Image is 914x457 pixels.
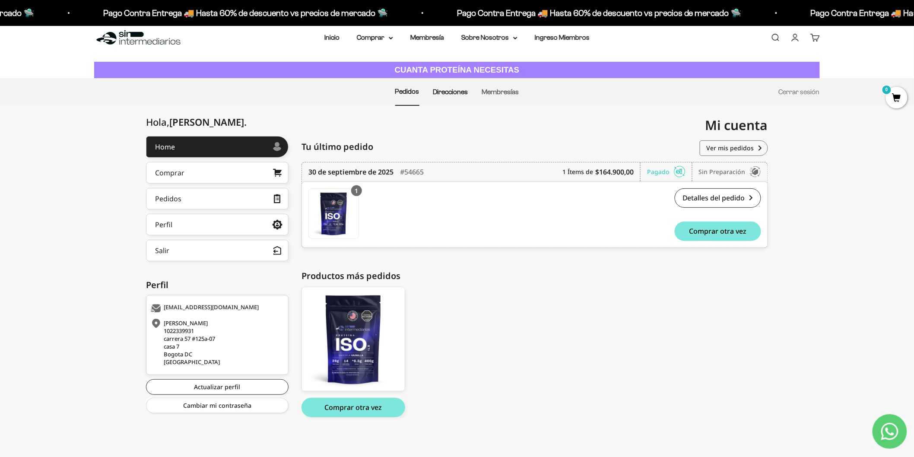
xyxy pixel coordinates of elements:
div: 1 Ítems de [562,162,641,181]
a: Actualizar perfil [146,379,289,395]
div: Sin preparación [699,162,761,181]
a: Cerrar sesión [779,88,820,95]
div: Productos más pedidos [301,270,768,282]
a: Ingreso Miembros [535,34,590,41]
div: Salir [155,247,169,254]
div: Hola, [146,117,247,127]
mark: 0 [882,85,892,95]
a: Perfil [146,214,289,235]
b: $164.900,00 [595,167,634,177]
div: Pagado [647,162,692,181]
a: Home [146,136,289,158]
summary: Comprar [357,32,393,43]
a: Comprar [146,162,289,184]
div: Pedidos [155,195,181,202]
a: Ver mis pedidos [700,140,768,156]
a: Direcciones [433,88,468,95]
div: Perfil [146,279,289,292]
p: Pago Contra Entrega 🚚 Hasta 60% de descuento vs precios de mercado 🛸 [103,6,388,20]
time: 30 de septiembre de 2025 [308,167,394,177]
div: [PERSON_NAME] 1022339931 carrera 57 #125a-07 casa 7 Bogota DC [GEOGRAPHIC_DATA] [151,319,282,366]
a: Proteína Aislada ISO - Vainilla - Vanilla / 2 libras (910g) [308,188,359,239]
a: CUANTA PROTEÍNA NECESITAS [94,62,820,79]
span: . [244,115,247,128]
div: 1 [351,185,362,196]
a: Pedidos [146,188,289,209]
button: Salir [146,240,289,261]
span: Tu último pedido [301,140,373,153]
a: Pedidos [395,88,419,95]
span: Mi cuenta [705,116,768,134]
a: Detalles del pedido [675,188,761,208]
a: Membresía [410,34,444,41]
span: Comprar otra vez [689,228,747,235]
span: [PERSON_NAME] [169,115,247,128]
p: Pago Contra Entrega 🚚 Hasta 60% de descuento vs precios de mercado 🛸 [457,6,742,20]
a: Membresías [482,88,519,95]
strong: CUANTA PROTEÍNA NECESITAS [395,65,520,74]
summary: Sobre Nosotros [461,32,517,43]
img: Translation missing: es.Proteína Aislada ISO - Vainilla - Vanilla / 2 libras (910g) [309,189,359,238]
img: iso_vainilla_1LB_e5c1c634-e2e1-44a5-bc7c-8508aaa5bae9_large.png [302,287,405,391]
a: Cambiar mi contraseña [146,398,289,413]
button: Comprar otra vez [301,398,405,417]
a: Proteína Aislada ISO - Vainilla - Vanilla / 2 libras (910g) [301,287,405,391]
div: #54665 [400,162,424,181]
a: 0 [886,94,908,103]
div: Home [155,143,175,150]
div: [EMAIL_ADDRESS][DOMAIN_NAME] [151,304,282,313]
button: Comprar otra vez [675,222,761,241]
div: Perfil [155,221,172,228]
div: Comprar [155,169,184,176]
a: Inicio [324,34,340,41]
